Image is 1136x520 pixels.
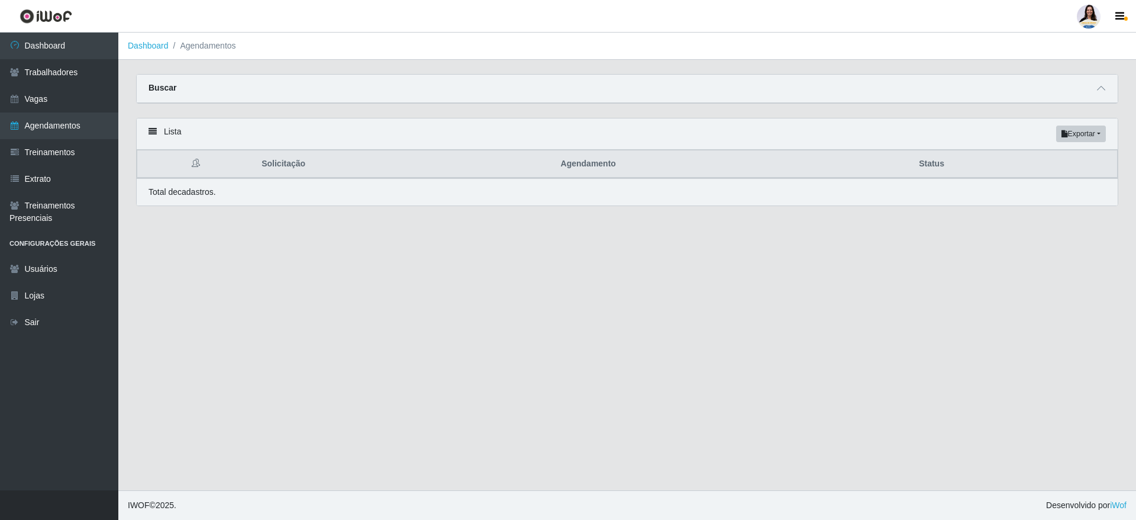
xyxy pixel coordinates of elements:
[149,186,216,198] p: Total de cadastros.
[254,150,553,178] th: Solicitação
[128,41,169,50] a: Dashboard
[149,83,176,92] strong: Buscar
[128,499,176,512] span: © 2025 .
[128,500,150,510] span: IWOF
[118,33,1136,60] nav: breadcrumb
[169,40,236,52] li: Agendamentos
[137,118,1118,150] div: Lista
[1056,126,1106,142] button: Exportar
[554,150,912,178] th: Agendamento
[912,150,1117,178] th: Status
[1046,499,1127,512] span: Desenvolvido por
[20,9,72,24] img: CoreUI Logo
[1110,500,1127,510] a: iWof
